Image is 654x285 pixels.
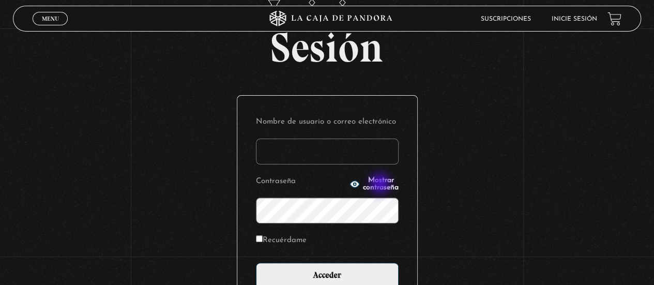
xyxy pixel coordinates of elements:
label: Contraseña [256,174,347,190]
a: Inicie sesión [552,16,597,22]
span: Cerrar [38,24,63,32]
a: View your shopping cart [607,12,621,26]
a: Suscripciones [481,16,531,22]
button: Mostrar contraseña [349,177,399,191]
label: Nombre de usuario o correo electrónico [256,114,399,130]
span: Menu [42,16,59,22]
input: Recuérdame [256,235,263,242]
label: Recuérdame [256,233,307,249]
span: Mostrar contraseña [363,177,399,191]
